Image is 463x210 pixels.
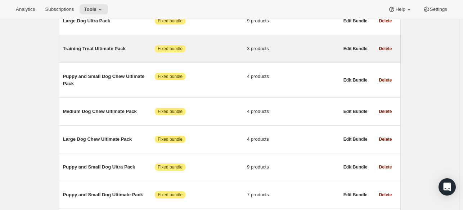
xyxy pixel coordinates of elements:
[343,77,368,83] span: Edit Bundle
[384,4,417,14] button: Help
[84,6,96,12] span: Tools
[247,73,339,80] span: 4 products
[339,190,372,200] button: Edit Bundle
[418,4,451,14] button: Settings
[339,75,372,85] button: Edit Bundle
[379,136,392,142] span: Delete
[247,45,339,52] span: 3 products
[63,45,155,52] span: Training Treat Ultimate Pack
[247,108,339,115] span: 4 products
[343,18,368,24] span: Edit Bundle
[374,75,396,85] button: Delete
[379,77,392,83] span: Delete
[247,191,339,198] span: 7 products
[63,73,155,87] span: Puppy and Small Dog Chew Ultimate Pack
[379,164,392,170] span: Delete
[41,4,78,14] button: Subscriptions
[158,18,183,24] span: Fixed bundle
[45,6,74,12] span: Subscriptions
[430,6,447,12] span: Settings
[158,74,183,79] span: Fixed bundle
[374,162,396,172] button: Delete
[158,136,183,142] span: Fixed bundle
[343,192,368,198] span: Edit Bundle
[379,18,392,24] span: Delete
[247,163,339,171] span: 9 products
[374,134,396,144] button: Delete
[379,46,392,52] span: Delete
[343,109,368,114] span: Edit Bundle
[339,106,372,117] button: Edit Bundle
[63,191,155,198] span: Puppy and Small Dog Ultimate Pack
[343,164,368,170] span: Edit Bundle
[374,16,396,26] button: Delete
[63,136,155,143] span: Large Dog Chew Ultimate Pack
[80,4,108,14] button: Tools
[63,163,155,171] span: Puppy and Small Dog Ultra Pack
[339,16,372,26] button: Edit Bundle
[395,6,405,12] span: Help
[247,136,339,143] span: 4 products
[247,17,339,25] span: 9 products
[339,134,372,144] button: Edit Bundle
[343,46,368,52] span: Edit Bundle
[339,44,372,54] button: Edit Bundle
[63,17,155,25] span: Large Dog Ultra Pack
[158,192,183,198] span: Fixed bundle
[379,192,392,198] span: Delete
[439,178,456,196] div: Open Intercom Messenger
[339,162,372,172] button: Edit Bundle
[374,106,396,117] button: Delete
[158,109,183,114] span: Fixed bundle
[158,46,183,52] span: Fixed bundle
[374,190,396,200] button: Delete
[158,164,183,170] span: Fixed bundle
[63,108,155,115] span: Medium Dog Chew Ultimate Pack
[379,109,392,114] span: Delete
[12,4,39,14] button: Analytics
[16,6,35,12] span: Analytics
[374,44,396,54] button: Delete
[343,136,368,142] span: Edit Bundle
